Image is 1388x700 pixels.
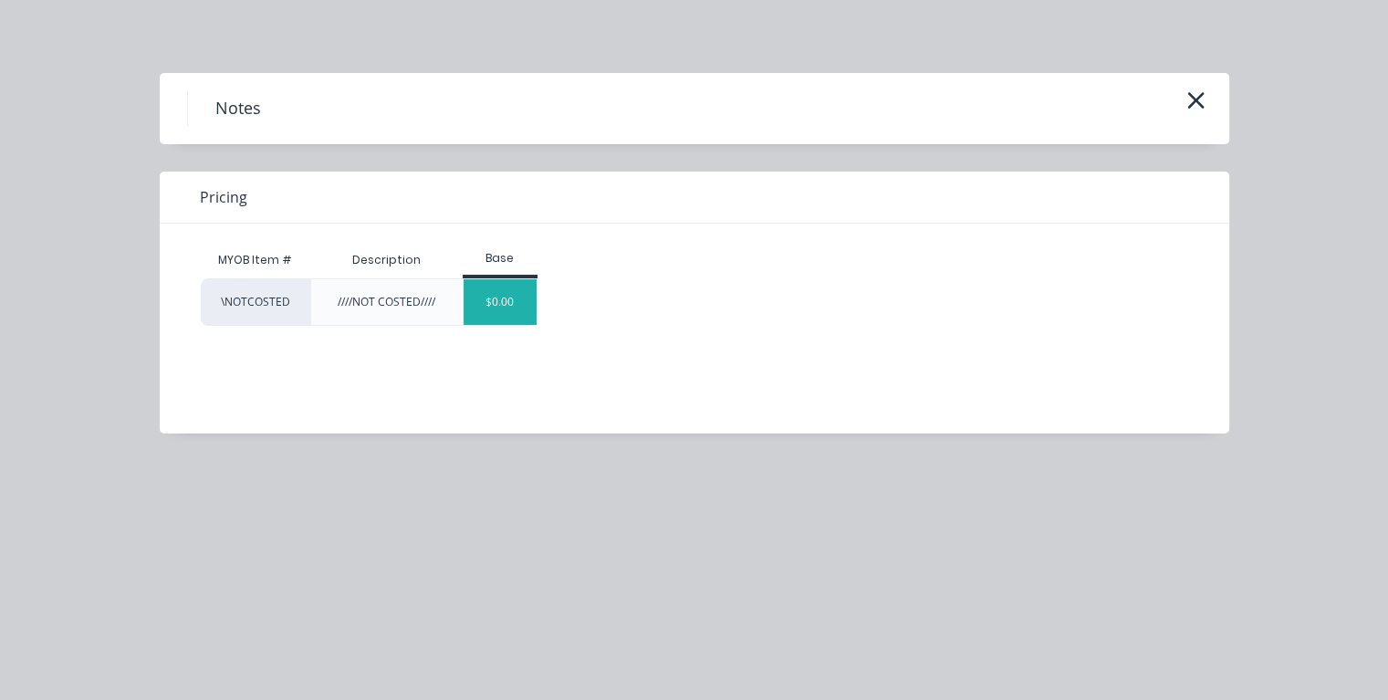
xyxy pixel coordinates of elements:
[201,278,310,326] div: \NOTCOSTED
[338,237,435,283] div: Description
[464,279,537,325] div: $0.00
[201,242,310,278] div: MYOB Item #
[200,186,247,208] span: Pricing
[463,250,538,266] div: Base
[187,91,288,126] h4: Notes
[338,294,435,310] div: ////NOT COSTED////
